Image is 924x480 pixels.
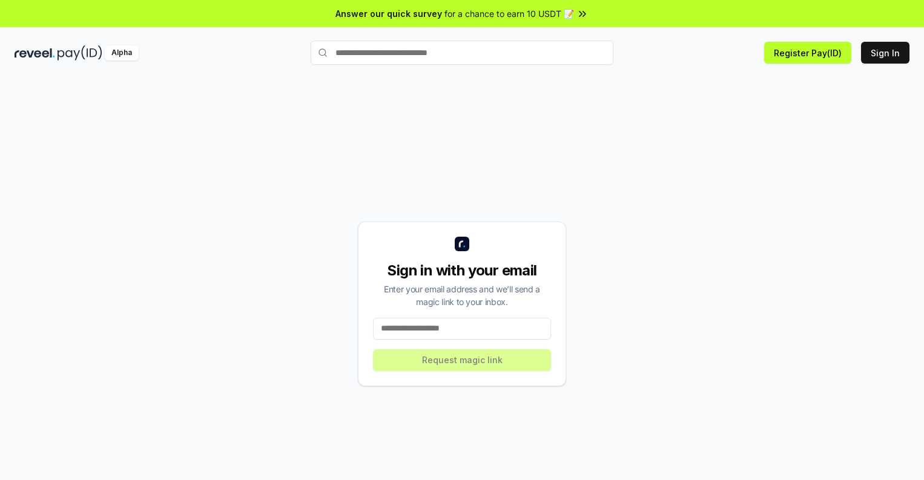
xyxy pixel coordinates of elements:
div: Alpha [105,45,139,61]
img: logo_small [455,237,469,251]
div: Sign in with your email [373,261,551,280]
img: pay_id [58,45,102,61]
button: Sign In [861,42,909,64]
button: Register Pay(ID) [764,42,851,64]
div: Enter your email address and we’ll send a magic link to your inbox. [373,283,551,308]
span: Answer our quick survey [335,7,442,20]
img: reveel_dark [15,45,55,61]
span: for a chance to earn 10 USDT 📝 [444,7,574,20]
